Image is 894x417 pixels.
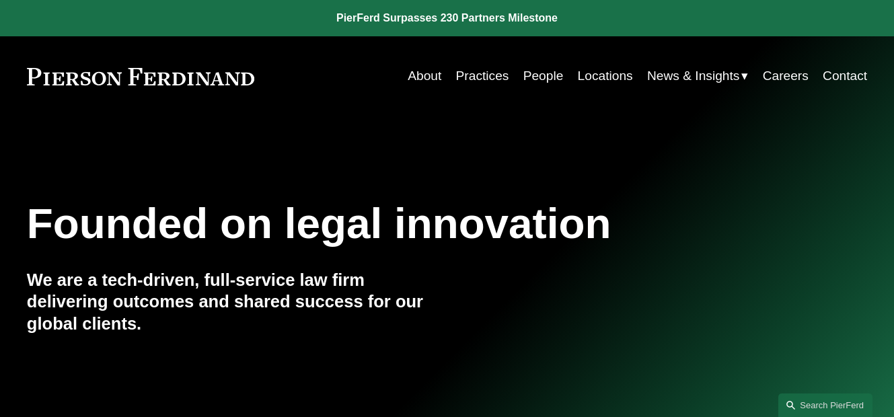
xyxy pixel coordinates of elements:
a: Careers [763,63,809,89]
a: folder dropdown [647,63,748,89]
a: People [523,63,564,89]
a: Contact [823,63,867,89]
h4: We are a tech-driven, full-service law firm delivering outcomes and shared success for our global... [27,269,447,334]
a: About [408,63,441,89]
a: Search this site [778,393,872,417]
a: Practices [456,63,509,89]
a: Locations [578,63,633,89]
span: News & Insights [647,65,739,88]
h1: Founded on legal innovation [27,199,727,248]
